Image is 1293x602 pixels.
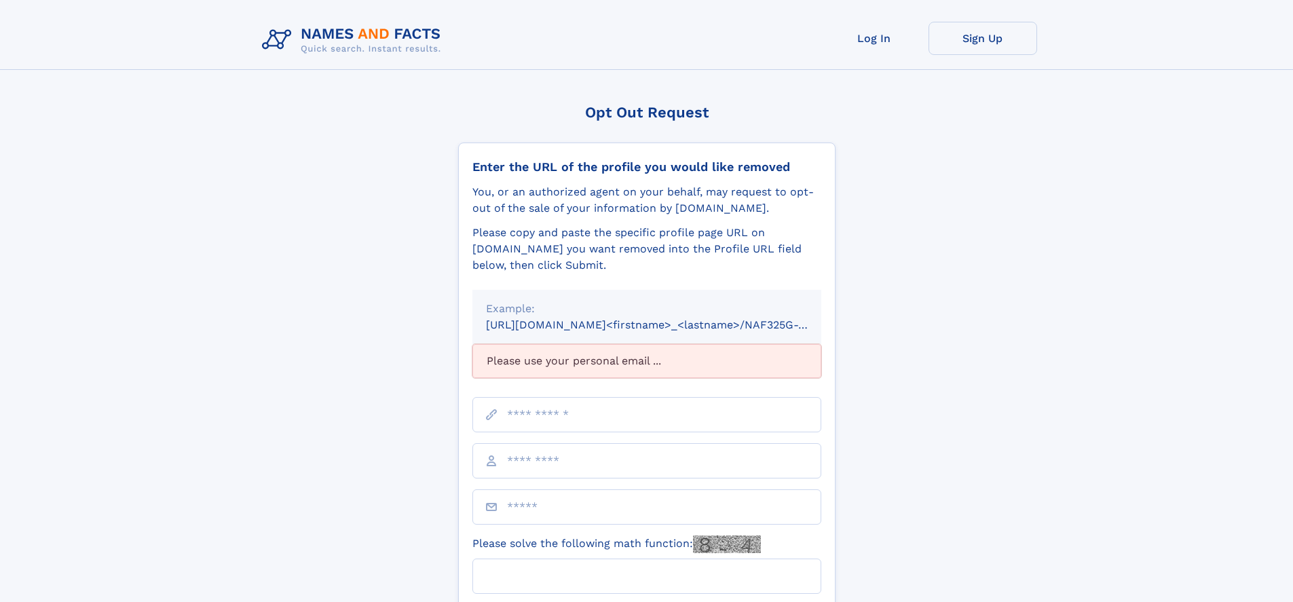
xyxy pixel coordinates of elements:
div: Please use your personal email ... [472,344,821,378]
label: Please solve the following math function: [472,535,761,553]
a: Sign Up [929,22,1037,55]
div: Please copy and paste the specific profile page URL on [DOMAIN_NAME] you want removed into the Pr... [472,225,821,274]
div: Example: [486,301,808,317]
a: Log In [820,22,929,55]
small: [URL][DOMAIN_NAME]<firstname>_<lastname>/NAF325G-xxxxxxxx [486,318,847,331]
div: You, or an authorized agent on your behalf, may request to opt-out of the sale of your informatio... [472,184,821,217]
img: Logo Names and Facts [257,22,452,58]
div: Enter the URL of the profile you would like removed [472,159,821,174]
div: Opt Out Request [458,104,836,121]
